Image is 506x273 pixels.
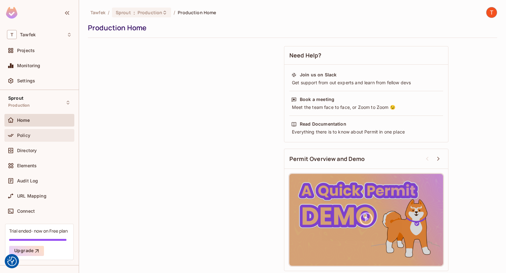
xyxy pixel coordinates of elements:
[108,9,109,15] li: /
[178,9,216,15] span: Production Home
[300,121,346,127] div: Read Documentation
[9,246,44,256] button: Upgrade
[17,163,37,168] span: Elements
[174,9,175,15] li: /
[291,80,441,86] div: Get support from out experts and learn from fellow devs
[133,10,135,15] span: :
[7,257,17,266] button: Consent Preferences
[17,118,30,123] span: Home
[17,63,40,68] span: Monitoring
[17,209,35,214] span: Connect
[17,193,46,199] span: URL Mapping
[90,9,105,15] span: the active workspace
[7,257,17,266] img: Revisit consent button
[20,32,36,37] span: Workspace: Tawfek
[289,51,322,59] span: Need Help?
[300,72,336,78] div: Join us on Slack
[17,133,30,138] span: Policy
[291,104,441,110] div: Meet the team face to face, or Zoom to Zoom 😉
[289,155,365,163] span: Permit Overview and Demo
[17,178,38,183] span: Audit Log
[486,7,497,18] img: Tawfek Daghistani
[8,103,30,108] span: Production
[17,148,37,153] span: Directory
[6,7,17,19] img: SReyMgAAAABJRU5ErkJggg==
[17,48,35,53] span: Projects
[300,96,334,103] div: Book a meeting
[8,96,23,101] span: Sprout
[17,78,35,83] span: Settings
[88,23,494,33] div: Production Home
[116,9,131,15] span: Sprout
[138,9,162,15] span: Production
[291,129,441,135] div: Everything there is to know about Permit in one place
[9,228,68,234] div: Trial ended- now on Free plan
[7,30,17,39] span: T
